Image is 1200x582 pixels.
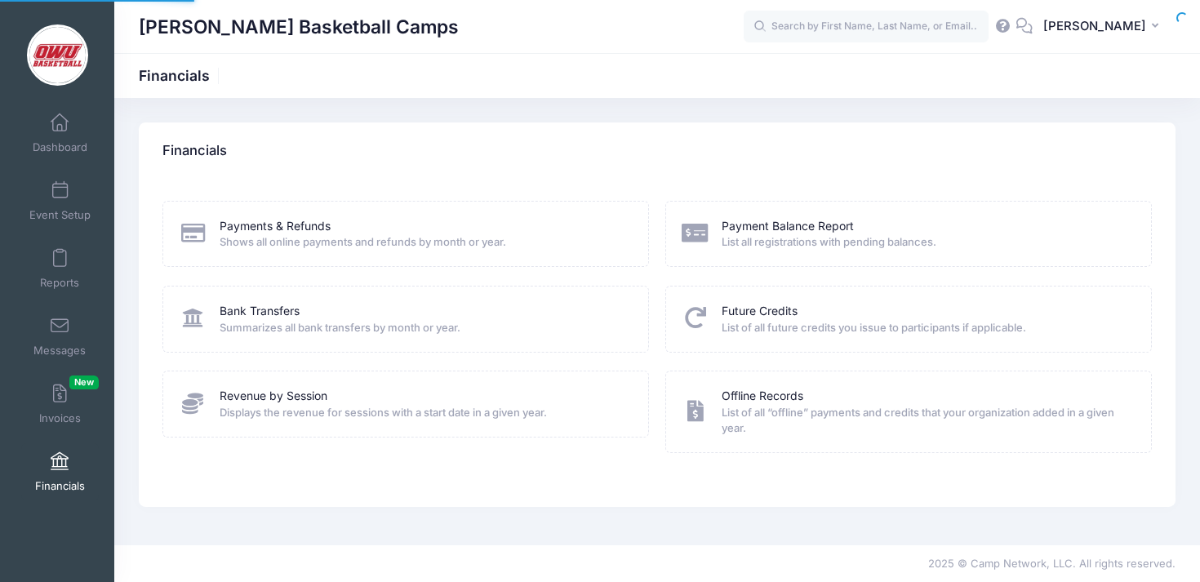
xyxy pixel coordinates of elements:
[220,303,300,320] a: Bank Transfers
[220,218,331,235] a: Payments & Refunds
[69,375,99,389] span: New
[722,218,854,235] a: Payment Balance Report
[722,303,798,320] a: Future Credits
[220,388,327,405] a: Revenue by Session
[722,320,1130,336] span: List of all future credits you issue to participants if applicable.
[1033,8,1176,46] button: [PERSON_NAME]
[928,557,1176,570] span: 2025 © Camp Network, LLC. All rights reserved.
[220,320,628,336] span: Summarizes all bank transfers by month or year.
[35,479,85,493] span: Financials
[21,240,99,297] a: Reports
[139,67,224,84] h1: Financials
[33,140,87,154] span: Dashboard
[21,104,99,162] a: Dashboard
[21,443,99,500] a: Financials
[39,411,81,425] span: Invoices
[1043,17,1146,35] span: [PERSON_NAME]
[21,308,99,365] a: Messages
[27,24,88,86] img: David Vogel Basketball Camps
[40,276,79,290] span: Reports
[29,208,91,222] span: Event Setup
[162,128,227,175] h4: Financials
[722,234,1130,251] span: List all registrations with pending balances.
[220,234,628,251] span: Shows all online payments and refunds by month or year.
[722,388,803,405] a: Offline Records
[21,375,99,433] a: InvoicesNew
[21,172,99,229] a: Event Setup
[139,8,459,46] h1: [PERSON_NAME] Basketball Camps
[220,405,628,421] span: Displays the revenue for sessions with a start date in a given year.
[33,344,86,358] span: Messages
[744,11,989,43] input: Search by First Name, Last Name, or Email...
[722,405,1130,437] span: List of all “offline” payments and credits that your organization added in a given year.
